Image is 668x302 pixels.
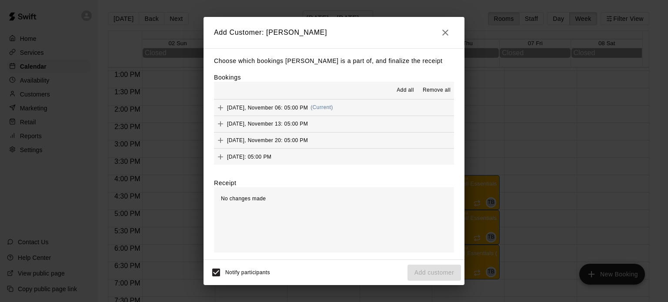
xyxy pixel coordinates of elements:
span: Add [214,153,227,159]
button: Add[DATE], November 20: 05:00 PM [214,133,454,149]
label: Receipt [214,179,236,187]
span: [DATE]: 05:00 PM [227,153,271,159]
span: (Current) [311,104,333,110]
button: Add all [391,83,419,97]
button: Add[DATE], November 13: 05:00 PM [214,116,454,132]
button: Add[DATE]: 05:00 PM [214,149,454,165]
span: Add [214,104,227,110]
span: Notify participants [225,270,270,276]
button: Remove all [419,83,454,97]
span: No changes made [221,196,266,202]
p: Choose which bookings [PERSON_NAME] is a part of, and finalize the receipt [214,56,454,66]
span: Add all [397,86,414,95]
span: [DATE], November 20: 05:00 PM [227,137,308,143]
h2: Add Customer: [PERSON_NAME] [204,17,464,48]
span: [DATE], November 13: 05:00 PM [227,121,308,127]
span: [DATE], November 06: 05:00 PM [227,104,308,110]
span: Remove all [423,86,451,95]
label: Bookings [214,74,241,81]
span: Add [214,136,227,143]
span: Add [214,120,227,127]
button: Add[DATE], November 06: 05:00 PM(Current) [214,100,454,116]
